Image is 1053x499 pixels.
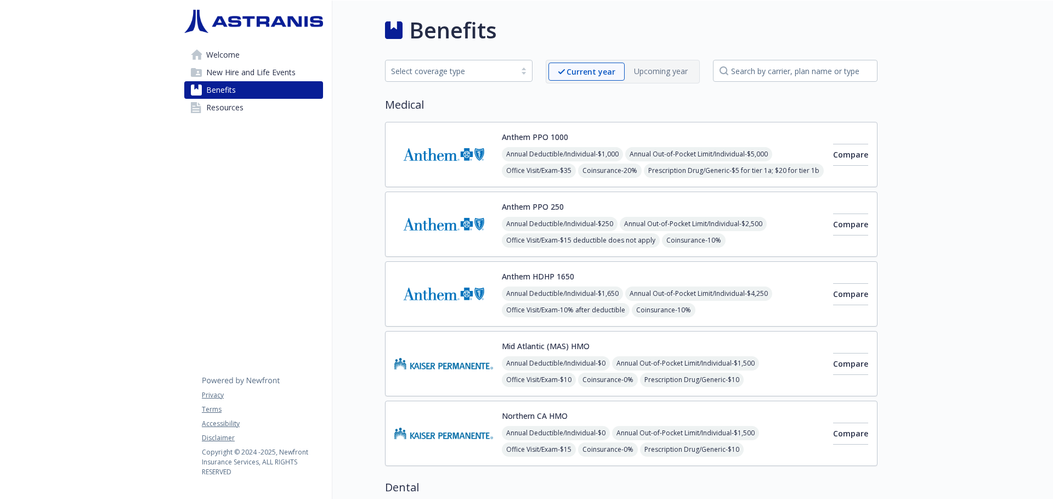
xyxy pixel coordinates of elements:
span: Welcome [206,46,240,64]
span: Annual Deductible/Individual - $0 [502,426,610,440]
a: Benefits [184,81,323,99]
button: Northern CA HMO [502,410,568,422]
a: Welcome [184,46,323,64]
button: Anthem HDHP 1650 [502,271,574,282]
p: Copyright © 2024 - 2025 , Newfront Insurance Services, ALL RIGHTS RESERVED [202,447,322,477]
button: Anthem PPO 1000 [502,131,568,143]
button: Compare [833,144,868,166]
span: Coinsurance - 10% [632,303,695,317]
p: Current year [567,66,615,77]
span: Annual Out-of-Pocket Limit/Individual - $1,500 [612,356,759,371]
span: Compare [833,289,868,299]
img: Anthem Blue Cross carrier logo [394,271,493,317]
img: Kaiser Permanente Insurance Company carrier logo [394,410,493,457]
p: Upcoming year [634,65,688,77]
span: Annual Deductible/Individual - $250 [502,217,618,231]
input: search by carrier, plan name or type [713,60,877,82]
span: Coinsurance - 20% [578,164,642,178]
span: Compare [833,428,868,439]
img: Anthem Blue Cross carrier logo [394,201,493,248]
span: Prescription Drug/Generic - $10 [640,373,744,387]
button: Compare [833,423,868,445]
button: Compare [833,214,868,236]
span: Prescription Drug/Generic - $10 [640,442,744,457]
span: Office Visit/Exam - 10% after deductible [502,303,630,317]
h1: Benefits [409,14,497,47]
span: Office Visit/Exam - $35 [502,164,576,178]
button: Compare [833,353,868,375]
span: Prescription Drug/Generic - $5 for tier 1a; $20 for tier 1b [644,164,824,178]
button: Anthem PPO 250 [502,201,564,212]
a: Privacy [202,390,322,400]
h2: Medical [385,97,877,113]
span: Compare [833,149,868,160]
a: Terms [202,405,322,414]
a: Accessibility [202,419,322,429]
img: Kaiser Permanente Insurance Company carrier logo [394,340,493,387]
span: Annual Deductible/Individual - $1,650 [502,287,623,301]
button: Mid Atlantic (MAS) HMO [502,340,590,352]
span: Benefits [206,81,236,99]
a: Disclaimer [202,433,322,443]
div: Select coverage type [391,65,510,77]
span: Office Visit/Exam - $10 [502,373,576,387]
a: Resources [184,99,323,116]
span: Annual Out-of-Pocket Limit/Individual - $4,250 [625,287,772,301]
span: Compare [833,358,868,369]
span: Annual Out-of-Pocket Limit/Individual - $1,500 [612,426,759,440]
img: Anthem Blue Cross carrier logo [394,131,493,178]
span: Annual Deductible/Individual - $0 [502,356,610,371]
span: Annual Out-of-Pocket Limit/Individual - $5,000 [625,147,772,161]
span: Annual Deductible/Individual - $1,000 [502,147,623,161]
span: New Hire and Life Events [206,64,296,81]
span: Office Visit/Exam - $15 deductible does not apply [502,233,660,248]
button: Compare [833,283,868,305]
span: Office Visit/Exam - $15 [502,442,576,457]
h2: Dental [385,479,877,496]
a: New Hire and Life Events [184,64,323,81]
span: Coinsurance - 10% [662,233,726,248]
span: Compare [833,219,868,229]
span: Coinsurance - 0% [578,442,638,457]
span: Annual Out-of-Pocket Limit/Individual - $2,500 [620,217,767,231]
span: Resources [206,99,244,116]
span: Coinsurance - 0% [578,373,638,387]
span: Upcoming year [625,63,697,81]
